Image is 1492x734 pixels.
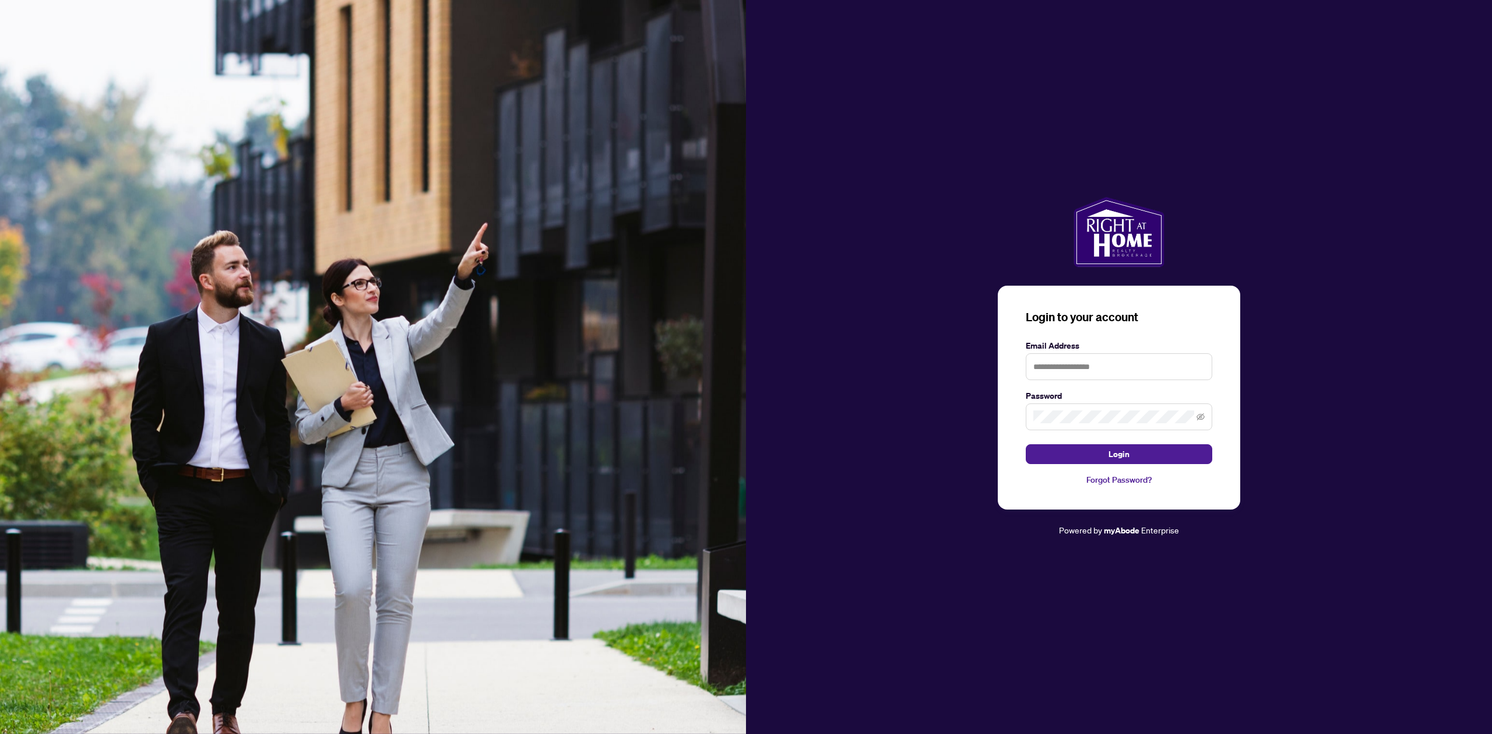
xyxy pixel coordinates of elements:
[1104,524,1139,537] a: myAbode
[1074,197,1164,267] img: ma-logo
[1141,525,1179,535] span: Enterprise
[1026,444,1212,464] button: Login
[1026,389,1212,402] label: Password
[1059,525,1102,535] span: Powered by
[1197,413,1205,421] span: eye-invisible
[1026,309,1212,325] h3: Login to your account
[1109,445,1129,463] span: Login
[1026,473,1212,486] a: Forgot Password?
[1026,339,1212,352] label: Email Address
